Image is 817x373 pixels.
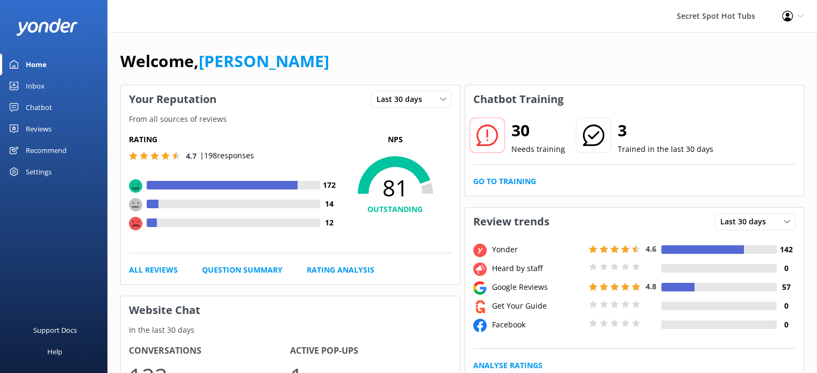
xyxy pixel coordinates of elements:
[377,93,429,105] span: Last 30 days
[121,113,460,125] p: From all sources of reviews
[26,75,45,97] div: Inbox
[777,319,796,331] h4: 0
[290,344,451,358] h4: Active Pop-ups
[339,174,452,201] span: 81
[26,118,52,140] div: Reviews
[320,198,339,210] h4: 14
[465,208,558,236] h3: Review trends
[489,244,586,255] div: Yonder
[26,97,52,118] div: Chatbot
[16,18,78,36] img: yonder-white-logo.png
[47,341,62,362] div: Help
[200,150,254,162] p: | 198 responses
[320,217,339,229] h4: 12
[511,143,565,155] p: Needs training
[129,264,178,276] a: All Reviews
[121,85,225,113] h3: Your Reputation
[618,143,713,155] p: Trained in the last 30 days
[489,262,586,274] div: Heard by staff
[465,85,572,113] h3: Chatbot Training
[473,175,536,187] a: Go to Training
[121,324,460,336] p: In the last 30 days
[26,161,52,182] div: Settings
[202,264,283,276] a: Question Summary
[511,118,565,143] h2: 30
[129,134,339,145] h5: Rating
[777,300,796,312] h4: 0
[186,151,197,161] span: 4.7
[646,244,656,254] span: 4.6
[339,203,452,215] h4: OUTSTANDING
[777,281,796,293] h4: 57
[646,281,656,291] span: 4.8
[199,50,329,72] a: [PERSON_NAME]
[489,300,586,312] div: Get Your Guide
[720,216,772,228] span: Last 30 days
[777,262,796,274] h4: 0
[307,264,374,276] a: Rating Analysis
[489,319,586,331] div: Facebook
[121,296,460,324] h3: Website Chat
[618,118,713,143] h2: 3
[26,140,67,161] div: Recommend
[33,319,77,341] div: Support Docs
[339,134,452,145] p: NPS
[489,281,586,293] div: Google Reviews
[129,344,290,358] h4: Conversations
[777,244,796,255] h4: 142
[320,179,339,191] h4: 172
[26,54,47,75] div: Home
[120,48,329,74] h1: Welcome,
[473,360,543,371] a: Analyse Ratings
